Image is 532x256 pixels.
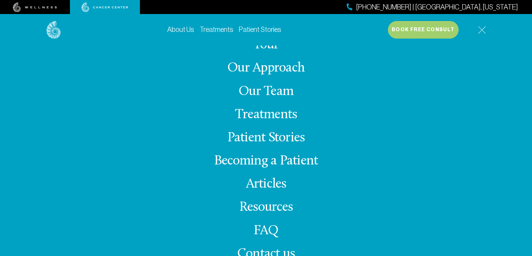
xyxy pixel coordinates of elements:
[47,21,61,39] img: logo
[239,85,293,99] a: Our Team
[227,61,305,75] a: Our Approach
[200,26,233,33] a: Treatments
[246,177,286,191] a: Articles
[227,131,305,145] a: Patient Stories
[239,201,293,214] a: Resources
[478,26,486,34] img: icon-hamburger
[254,224,279,238] a: FAQ
[81,2,128,12] img: cancer center
[13,2,57,12] img: wellness
[239,26,281,33] a: Patient Stories
[214,154,318,168] a: Becoming a Patient
[388,21,459,39] button: Book Free Consult
[347,2,518,12] a: [PHONE_NUMBER] | [GEOGRAPHIC_DATA], [US_STATE]
[235,108,297,122] a: Treatments
[167,26,194,33] a: About Us
[356,2,518,12] span: [PHONE_NUMBER] | [GEOGRAPHIC_DATA], [US_STATE]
